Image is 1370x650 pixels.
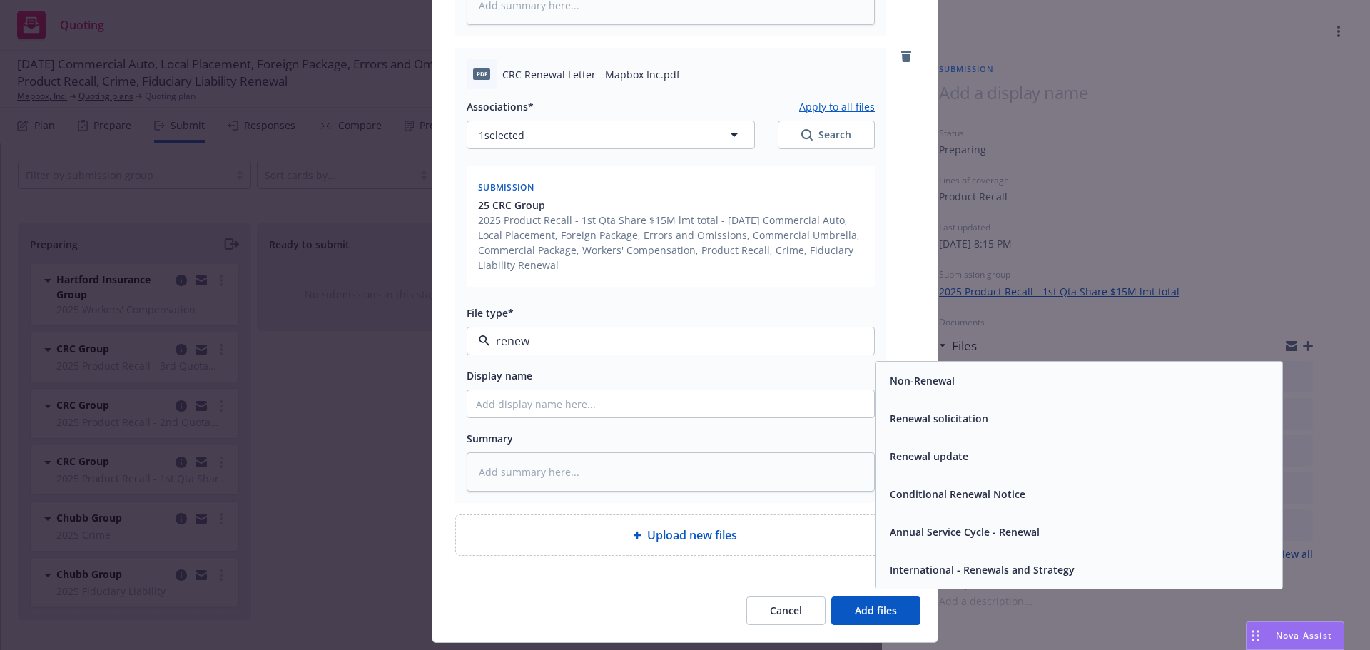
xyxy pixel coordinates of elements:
span: Nova Assist [1276,629,1332,641]
button: Renewal update [890,449,968,464]
button: Nova Assist [1246,621,1344,650]
button: Conditional Renewal Notice [890,487,1025,502]
div: Drag to move [1247,622,1264,649]
button: Renewal solicitation [890,411,988,426]
button: Non-Renewal [890,373,955,388]
button: Annual Service Cycle - Renewal [890,524,1040,539]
